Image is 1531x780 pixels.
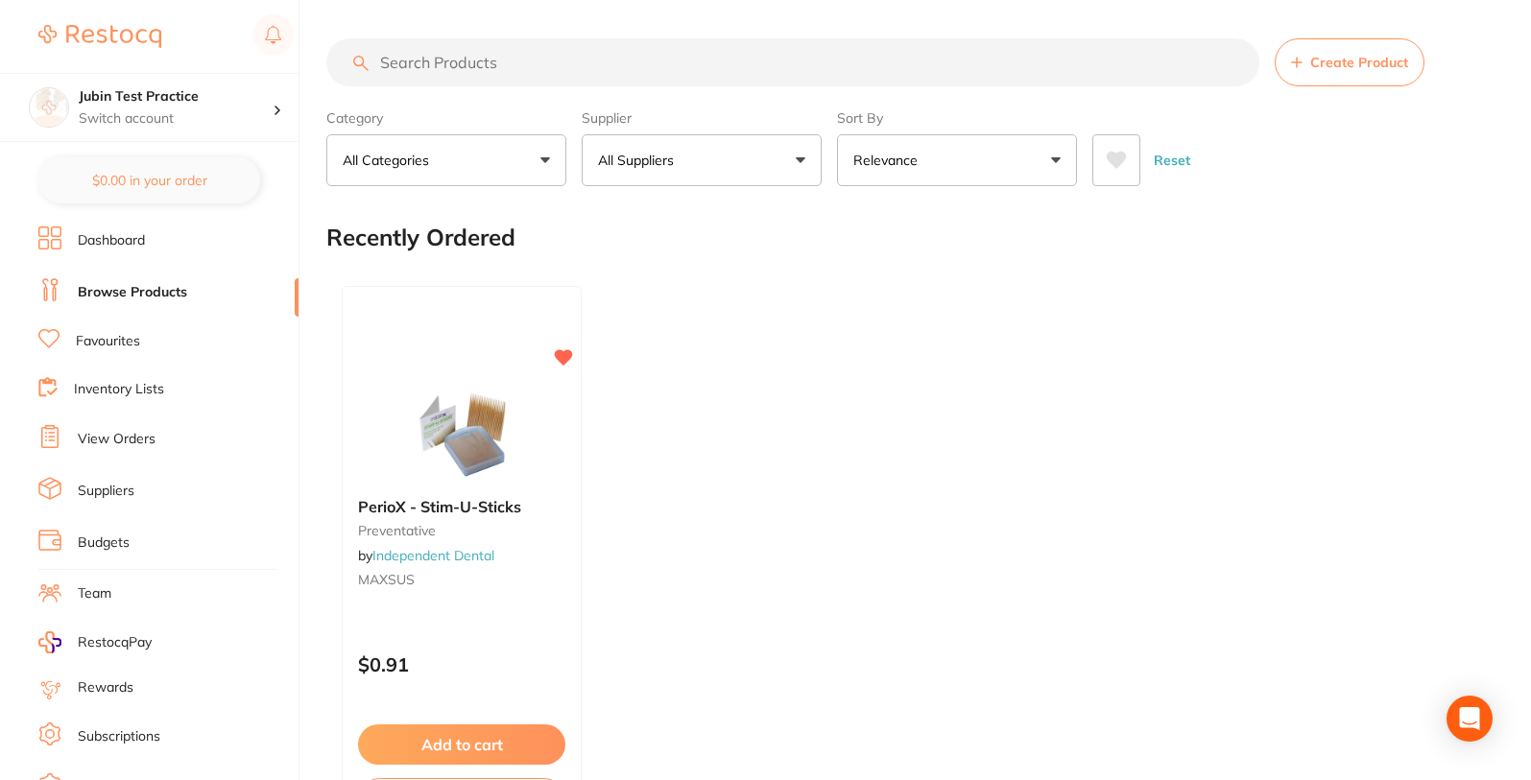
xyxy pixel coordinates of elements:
[79,87,273,106] h4: Jubin Test Practice
[399,387,524,483] img: PerioX - Stim-U-Sticks
[853,151,925,170] p: Relevance
[38,25,161,48] img: Restocq Logo
[326,38,1259,86] input: Search Products
[598,151,682,170] p: All Suppliers
[79,109,273,129] p: Switch account
[74,380,164,399] a: Inventory Lists
[78,533,130,553] a: Budgets
[358,547,494,564] span: by
[326,225,515,251] h2: Recently Ordered
[358,498,565,515] b: PerioX - Stim-U-Sticks
[38,631,61,653] img: RestocqPay
[582,134,822,186] button: All Suppliers
[1447,696,1493,742] div: Open Intercom Messenger
[78,727,160,746] a: Subscriptions
[78,633,152,652] span: RestocqPay
[78,584,111,603] a: Team
[372,547,494,564] a: Independent Dental
[582,109,822,127] label: Supplier
[30,88,68,127] img: Jubin Test Practice
[38,157,260,203] button: $0.00 in your order
[326,134,566,186] button: All Categories
[76,332,140,351] a: Favourites
[1275,38,1424,86] button: Create Product
[38,631,152,653] a: RestocqPay
[78,482,134,501] a: Suppliers
[1148,134,1196,186] button: Reset
[1310,55,1408,70] span: Create Product
[837,109,1077,127] label: Sort By
[837,134,1077,186] button: Relevance
[343,151,437,170] p: All Categories
[358,653,565,675] p: $0.91
[78,231,145,250] a: Dashboard
[78,430,155,449] a: View Orders
[326,109,566,127] label: Category
[78,283,187,302] a: Browse Products
[78,678,133,697] a: Rewards
[38,14,161,59] a: Restocq Logo
[358,572,565,587] small: MAXSUS
[358,523,565,538] small: preventative
[358,724,565,765] button: Add to cart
